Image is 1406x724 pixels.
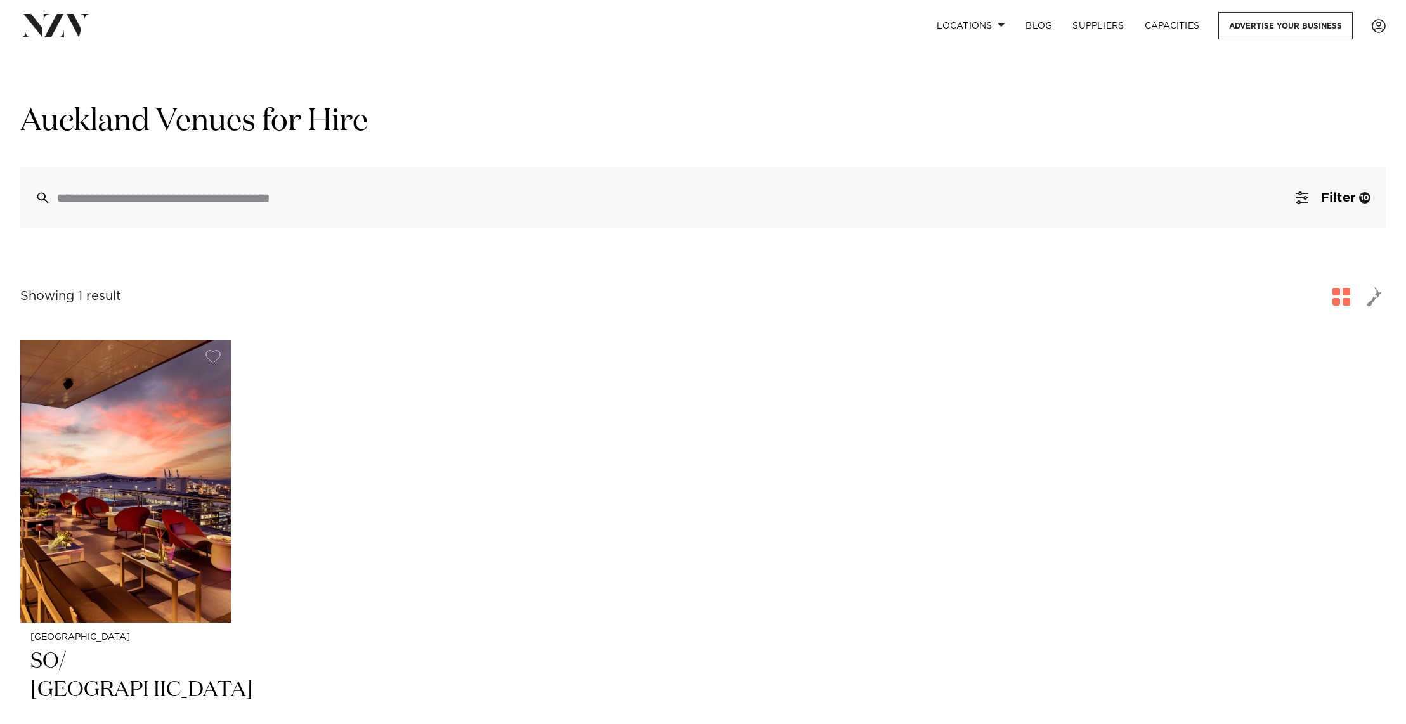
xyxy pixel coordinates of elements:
button: Filter10 [1280,167,1386,228]
span: Filter [1321,191,1355,204]
a: SUPPLIERS [1062,12,1134,39]
a: Locations [927,12,1015,39]
a: Advertise your business [1218,12,1353,39]
small: [GEOGRAPHIC_DATA] [30,633,221,642]
a: Capacities [1135,12,1210,39]
img: nzv-logo.png [20,14,89,37]
h1: Auckland Venues for Hire [20,102,1386,142]
div: 10 [1359,192,1370,204]
a: BLOG [1015,12,1062,39]
div: Showing 1 result [20,287,121,306]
